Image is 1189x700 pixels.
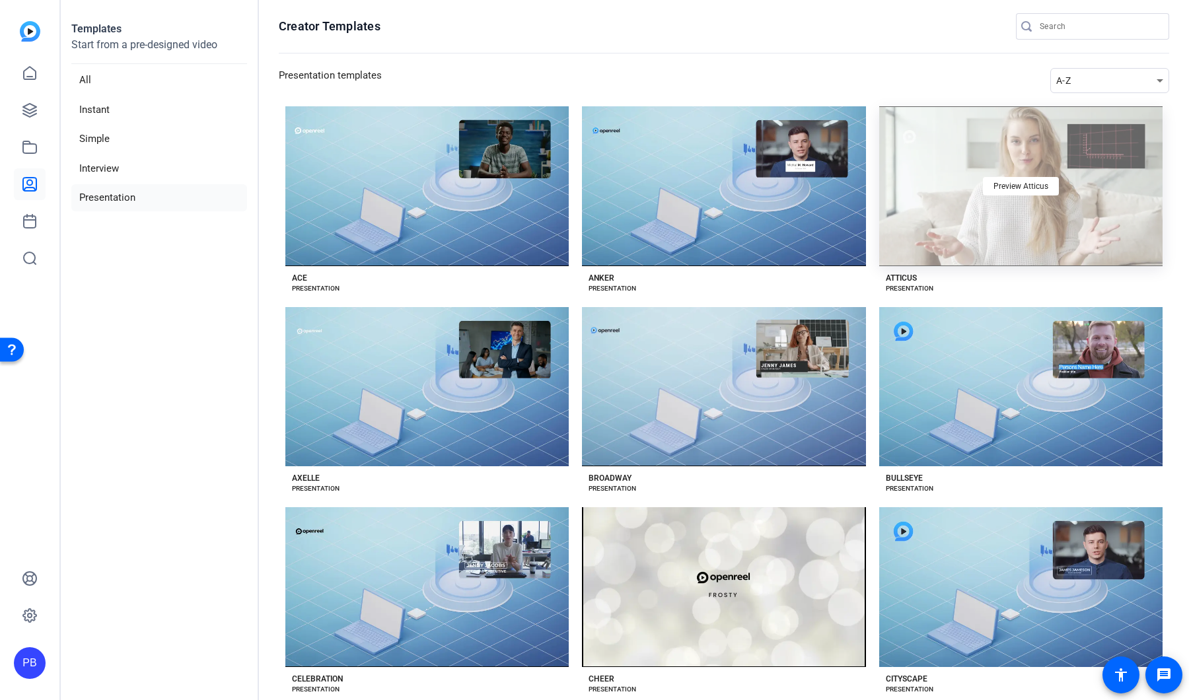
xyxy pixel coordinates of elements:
[582,307,865,467] button: Template image
[589,473,631,483] div: BROADWAY
[71,22,122,35] strong: Templates
[292,674,343,684] div: CELEBRATION
[279,18,380,34] h1: Creator Templates
[71,125,247,153] li: Simple
[886,273,917,283] div: ATTICUS
[879,307,1163,467] button: Template image
[292,283,340,294] div: PRESENTATION
[71,37,247,64] p: Start from a pre-designed video
[886,283,933,294] div: PRESENTATION
[886,674,927,684] div: CITYSCAPE
[582,507,865,667] button: Template image
[292,473,320,483] div: AXELLE
[71,155,247,182] li: Interview
[71,184,247,211] li: Presentation
[71,67,247,94] li: All
[285,507,569,667] button: Template image
[1056,75,1071,86] span: A-Z
[589,273,614,283] div: ANKER
[993,182,1048,190] span: Preview Atticus
[886,473,923,483] div: BULLSEYE
[582,106,865,266] button: Template image
[879,507,1163,667] button: Template image
[1156,667,1172,683] mat-icon: message
[589,483,636,494] div: PRESENTATION
[20,21,40,42] img: blue-gradient.svg
[886,684,933,695] div: PRESENTATION
[279,68,382,93] h3: Presentation templates
[589,684,636,695] div: PRESENTATION
[14,647,46,679] div: PB
[292,273,307,283] div: ACE
[589,283,636,294] div: PRESENTATION
[1040,18,1159,34] input: Search
[589,674,614,684] div: CHEER
[1113,667,1129,683] mat-icon: accessibility
[879,106,1163,266] button: Template imagePreview Atticus
[285,106,569,266] button: Template image
[886,483,933,494] div: PRESENTATION
[71,96,247,123] li: Instant
[285,307,569,467] button: Template image
[292,483,340,494] div: PRESENTATION
[292,684,340,695] div: PRESENTATION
